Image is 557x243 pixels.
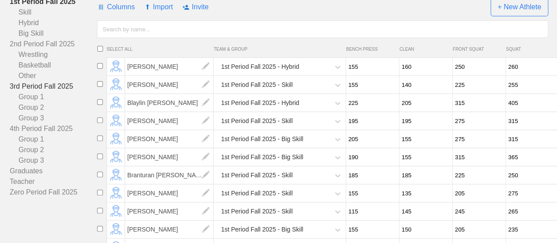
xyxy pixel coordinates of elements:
[97,20,548,38] input: Search by name...
[125,153,214,161] a: [PERSON_NAME]
[197,202,214,220] img: edit.png
[10,155,97,166] a: Group 3
[125,166,214,184] span: Branturan [PERSON_NAME]
[10,123,97,134] a: 4th Period Fall 2025
[125,135,214,142] a: [PERSON_NAME]
[506,47,555,52] span: SQUAT
[10,39,97,49] a: 2nd Period Fall 2025
[10,49,97,60] a: Wrestling
[10,113,97,123] a: Group 3
[197,112,214,130] img: edit.png
[107,47,214,52] span: SELECT ALL
[125,171,214,179] a: Branturan [PERSON_NAME]
[197,76,214,93] img: edit.png
[10,145,97,155] a: Group 2
[197,221,214,238] img: edit.png
[398,141,557,243] iframe: Chat Widget
[197,58,214,75] img: edit.png
[346,47,395,52] span: BENCH PRESS
[125,189,214,197] a: [PERSON_NAME]
[197,148,214,166] img: edit.png
[125,130,214,148] span: [PERSON_NAME]
[125,58,214,75] span: [PERSON_NAME]
[197,184,214,202] img: edit.png
[221,221,303,238] div: 1st Period Fall 2025 - Big Skill
[125,225,214,233] a: [PERSON_NAME]
[221,167,293,183] div: 1st Period Fall 2025 - Skill
[125,202,214,220] span: [PERSON_NAME]
[221,185,293,202] div: 1st Period Fall 2025 - Skill
[10,18,97,28] a: Hybrid
[197,166,214,184] img: edit.png
[10,102,97,113] a: Group 2
[125,221,214,238] span: [PERSON_NAME]
[10,134,97,145] a: Group 1
[399,47,448,52] span: CLEAN
[214,47,346,52] span: TEAM & GROUP
[221,149,303,165] div: 1st Period Fall 2025 - Big Skill
[10,28,97,39] a: Big Skill
[221,113,293,129] div: 1st Period Fall 2025 - Skill
[125,94,214,112] span: Blaylin [PERSON_NAME]
[125,207,214,215] a: [PERSON_NAME]
[221,131,303,147] div: 1st Period Fall 2025 - Big Skill
[10,166,97,176] a: Graduates
[10,92,97,102] a: Group 1
[453,47,502,52] span: FRONT SQUAT
[125,99,214,106] a: Blaylin [PERSON_NAME]
[125,63,214,70] a: [PERSON_NAME]
[10,81,97,92] a: 3rd Period Fall 2025
[10,7,97,18] a: Skill
[125,148,214,166] span: [PERSON_NAME]
[221,59,299,75] div: 1st Period Fall 2025 - Hybrid
[221,203,293,220] div: 1st Period Fall 2025 - Skill
[221,77,293,93] div: 1st Period Fall 2025 - Skill
[10,60,97,71] a: Basketball
[10,176,97,187] a: Teacher
[197,130,214,148] img: edit.png
[10,71,97,81] a: Other
[125,112,214,130] span: [PERSON_NAME]
[10,187,97,198] a: Zero Period Fall 2025
[125,117,214,124] a: [PERSON_NAME]
[221,95,299,111] div: 1st Period Fall 2025 - Hybrid
[197,94,214,112] img: edit.png
[125,81,214,88] a: [PERSON_NAME]
[125,76,214,93] span: [PERSON_NAME]
[125,184,214,202] span: [PERSON_NAME]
